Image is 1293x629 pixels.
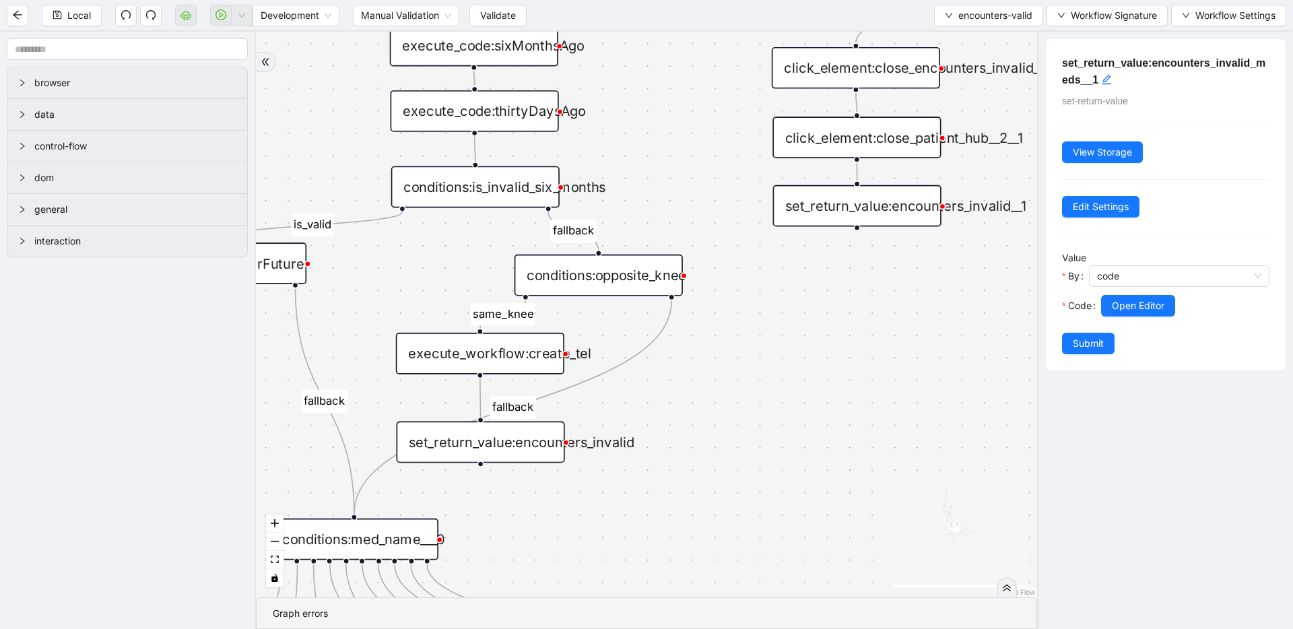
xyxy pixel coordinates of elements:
[772,47,940,89] div: click_element:close_encounters_invalid__1
[480,8,516,23] span: Validate
[145,9,156,20] span: redo
[7,226,247,257] div: interaction
[361,5,451,26] span: Manual Validation
[18,205,26,213] span: right
[515,255,683,296] div: conditions:opposite_knee
[7,162,247,193] div: dom
[180,9,191,20] span: cloud-server
[1073,199,1129,214] span: Edit Settings
[475,137,475,162] g: Edge from execute_code:thirtyDaysAgo to conditions:is_invalid_six_months
[138,242,306,284] div: conditions:hasFarFuture
[772,117,941,158] div: click_element:close_patient_hub__2__1
[7,5,28,26] button: arrow-left
[1101,295,1175,317] button: Open Editor
[396,333,564,374] div: execute_workflow:create_tel
[1062,196,1139,218] button: Edit Settings
[42,5,102,26] button: saveLocal
[1195,8,1275,23] span: Workflow Settings
[471,300,535,328] g: Edge from conditions:opposite_knee to execute_workflow:create_tel
[266,551,284,569] button: fit view
[12,9,23,20] span: arrow-left
[215,9,226,20] span: play-circle
[53,10,62,20] span: save
[1101,71,1112,88] div: click to edit id
[1101,74,1112,85] span: edit
[231,5,253,26] button: down
[548,212,599,250] g: Edge from conditions:is_invalid_six_months to conditions:opposite_knee
[1068,269,1080,284] span: By
[1062,55,1269,88] h5: set_return_value:encounters_invalid_meds__1
[261,5,331,26] span: Development
[1073,145,1132,160] span: View Storage
[467,479,495,508] span: plus-circle
[238,11,246,20] span: down
[18,110,26,119] span: right
[945,11,953,20] span: down
[7,99,247,130] div: data
[1112,298,1164,313] span: Open Editor
[34,234,236,249] span: interaction
[115,5,137,26] button: undo
[390,25,558,67] div: execute_code:sixMonthsAgo
[1182,11,1190,20] span: down
[34,107,236,122] span: data
[7,194,247,225] div: general
[391,166,560,208] div: conditions:is_invalid_six_months
[480,378,481,417] g: Edge from execute_workflow:create_tel to set_return_value:encounters_invalid
[266,533,284,551] button: zoom out
[354,300,671,514] g: Edge from conditions:opposite_knee to conditions:med_name___0
[1068,298,1092,313] span: Code
[934,5,1043,26] button: downencounters-valid
[1062,96,1128,106] span: set-return-value
[18,79,26,87] span: right
[175,5,197,26] button: cloud-server
[266,515,284,533] button: zoom in
[273,606,1020,621] div: Graph errors
[261,57,270,67] span: double-right
[474,71,475,86] g: Edge from execute_code:sixMonthsAgo to execute_code:thirtyDaysAgo
[270,519,438,560] div: conditions:med_name___0
[18,142,26,150] span: right
[18,174,26,182] span: right
[958,8,1032,23] span: encounters-valid
[18,237,26,245] span: right
[7,131,247,162] div: control-flow
[1062,252,1086,263] label: Value
[1057,11,1065,20] span: down
[67,8,91,23] span: Local
[222,212,402,238] g: Edge from conditions:is_invalid_six_months to conditions:hasFarFuture
[1071,8,1157,23] span: Workflow Signature
[1097,266,1261,286] span: code
[391,90,559,132] div: execute_code:thirtyDaysAgo
[773,185,941,227] div: set_return_value:encounters_invalid__1plus-circle
[7,67,247,98] div: browser
[34,202,236,217] span: general
[397,422,565,463] div: set_return_value:encounters_invalid
[210,5,232,26] button: play-circle
[843,244,871,272] span: plus-circle
[856,93,857,112] g: Edge from click_element:close_encounters_invalid__1 to click_element:close_patient_hub__2__1
[1171,5,1286,26] button: downWorkflow Settings
[34,170,236,185] span: dom
[1047,5,1168,26] button: downWorkflow Signature
[1062,141,1143,163] button: View Storage
[397,422,565,463] div: set_return_value:encounters_invalidplus-circle
[121,9,131,20] span: undo
[1000,588,1035,596] a: React Flow attribution
[295,289,354,515] g: Edge from conditions:hasFarFuture to conditions:med_name___0
[773,185,941,227] div: set_return_value:encounters_invalid__1
[469,5,527,26] button: Validate
[34,75,236,90] span: browser
[1073,336,1104,351] span: Submit
[1062,333,1115,354] button: Submit
[1002,583,1012,593] span: double-right
[140,5,162,26] button: redo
